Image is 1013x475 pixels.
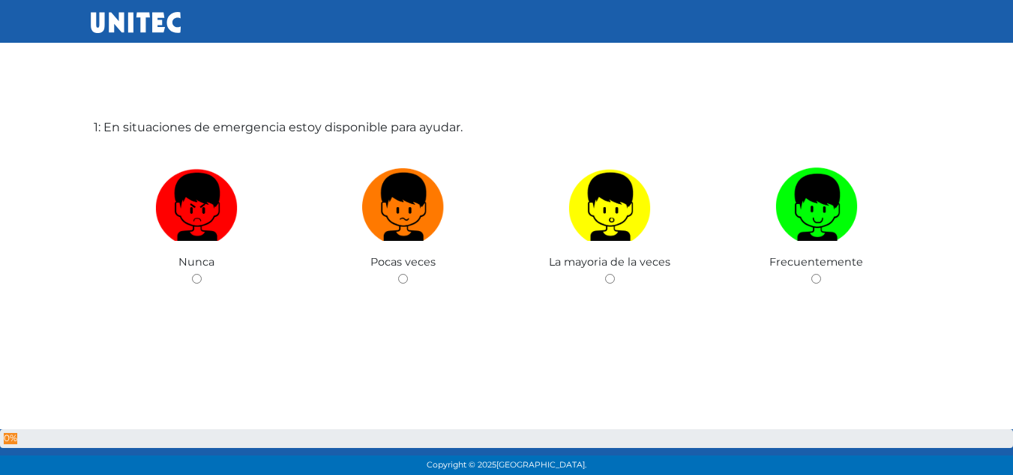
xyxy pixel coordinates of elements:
[91,12,181,33] img: UNITEC
[568,162,651,241] img: La mayoria de la veces
[769,255,863,269] span: Frecuentemente
[178,255,214,269] span: Nunca
[362,162,445,241] img: Pocas veces
[775,162,858,241] img: Frecuentemente
[370,255,436,269] span: Pocas veces
[549,255,670,269] span: La mayoria de la veces
[4,433,17,444] div: 0%
[94,119,463,137] label: 1: En situaciones de emergencia estoy disponible para ayudar.
[155,162,238,241] img: Nunca
[496,460,586,470] span: [GEOGRAPHIC_DATA].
